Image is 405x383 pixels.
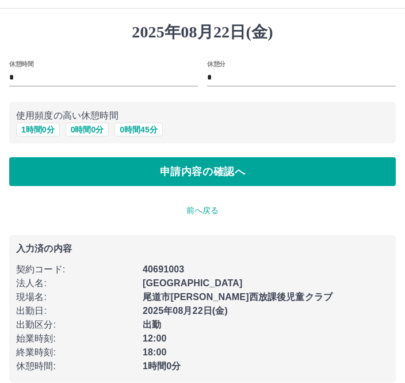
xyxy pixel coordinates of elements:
[143,292,333,302] b: 尾道市[PERSON_NAME]西放課後児童クラブ
[16,290,136,304] p: 現場名 :
[143,306,228,316] b: 2025年08月22日(金)
[16,123,60,136] button: 1時間0分
[66,123,109,136] button: 0時間0分
[143,347,167,357] b: 18:00
[143,333,167,343] b: 12:00
[143,320,161,329] b: 出勤
[16,244,389,253] p: 入力済の内容
[16,109,389,123] p: 使用頻度の高い休憩時間
[207,59,226,68] label: 休憩分
[9,204,396,217] p: 前へ戻る
[16,346,136,359] p: 終業時刻 :
[16,276,136,290] p: 法人名 :
[143,361,181,371] b: 1時間0分
[16,332,136,346] p: 始業時刻 :
[9,22,396,42] h1: 2025年08月22日(金)
[143,264,184,274] b: 40691003
[16,304,136,318] p: 出勤日 :
[143,278,243,288] b: [GEOGRAPHIC_DATA]
[9,157,396,186] button: 申請内容の確認へ
[16,263,136,276] p: 契約コード :
[16,359,136,373] p: 休憩時間 :
[16,318,136,332] p: 出勤区分 :
[9,59,33,68] label: 休憩時間
[114,123,162,136] button: 0時間45分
